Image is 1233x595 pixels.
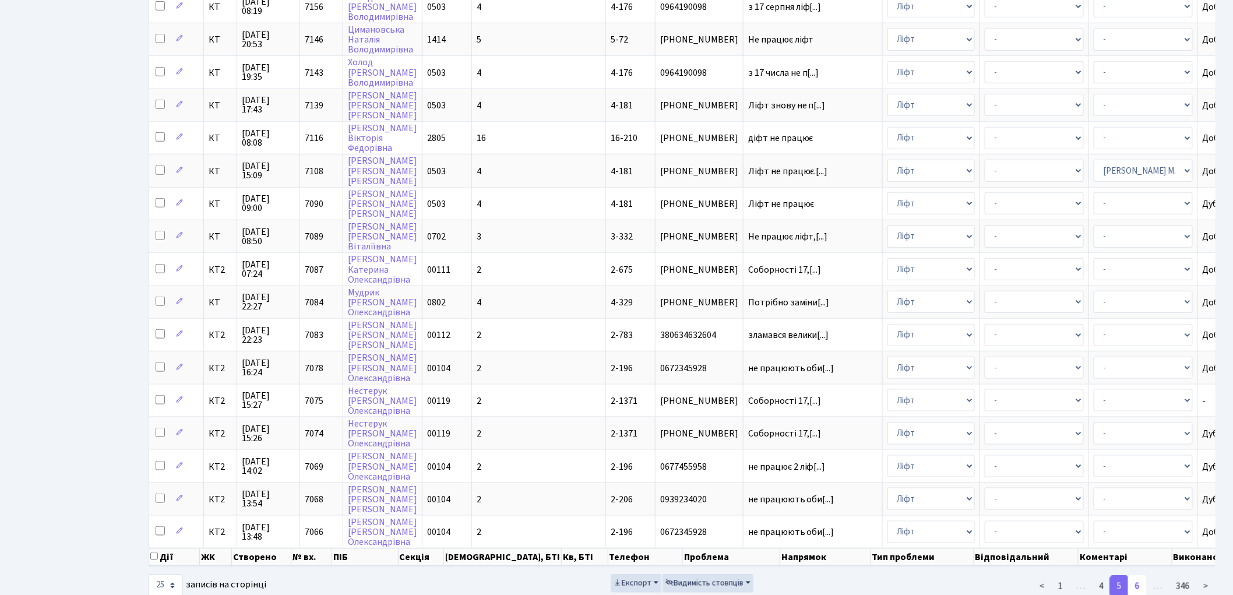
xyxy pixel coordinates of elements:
[665,578,744,589] span: Видимість стовпців
[427,395,450,407] span: 00119
[427,296,446,309] span: 0802
[660,330,738,340] span: 380634632604
[611,66,633,79] span: 4-176
[427,1,446,13] span: 0503
[348,516,417,548] a: [PERSON_NAME][PERSON_NAME]Олександрівна
[974,548,1079,566] th: Відповідальний
[660,2,738,12] span: 0964190098
[611,99,633,112] span: 4-181
[477,460,481,473] span: 2
[611,395,637,407] span: 2-1371
[748,526,834,538] span: не працюють оби[...]
[611,230,633,243] span: 3-332
[748,1,822,13] span: з 17 серпня ліф[...]
[611,1,633,13] span: 4-176
[477,230,481,243] span: 3
[348,89,417,122] a: [PERSON_NAME][PERSON_NAME][PERSON_NAME]
[748,427,822,440] span: Соборності 17,[...]
[1172,548,1232,566] th: Виконано
[477,1,481,13] span: 4
[209,35,232,44] span: КТ
[348,352,417,385] a: [PERSON_NAME][PERSON_NAME]Олександрівна
[209,101,232,110] span: КТ
[611,575,661,593] button: Експорт
[780,548,871,566] th: Напрямок
[748,362,834,375] span: не працюють оби[...]
[660,199,738,209] span: [PHONE_NUMBER]
[305,66,323,79] span: 7143
[242,326,295,344] span: [DATE] 22:23
[348,220,417,253] a: [PERSON_NAME][PERSON_NAME]Віталіївна
[242,490,295,508] span: [DATE] 13:54
[611,132,637,145] span: 16-210
[611,329,633,341] span: 2-783
[305,362,323,375] span: 7078
[660,429,738,438] span: [PHONE_NUMBER]
[348,319,417,351] a: [PERSON_NAME][PERSON_NAME][PERSON_NAME]
[748,133,878,143] span: діфт не працює
[305,460,323,473] span: 7069
[611,526,633,538] span: 2-196
[660,167,738,176] span: [PHONE_NUMBER]
[209,68,232,78] span: КТ
[660,462,738,471] span: 0677455958
[444,548,562,566] th: [DEMOGRAPHIC_DATA], БТІ
[348,155,417,188] a: [PERSON_NAME][PERSON_NAME][PERSON_NAME]
[427,132,446,145] span: 2805
[748,329,829,341] span: зламався велики[...]
[748,263,822,276] span: Соборності 17,[...]
[748,230,828,243] span: Не працює ліфт,[...]
[427,230,446,243] span: 0702
[242,30,295,49] span: [DATE] 20:53
[427,362,450,375] span: 00104
[611,362,633,375] span: 2-196
[477,263,481,276] span: 2
[477,99,481,112] span: 4
[748,493,834,506] span: не працюють оби[...]
[242,161,295,180] span: [DATE] 15:09
[242,523,295,541] span: [DATE] 13:48
[209,265,232,274] span: КТ2
[332,548,399,566] th: ПІБ
[200,548,232,566] th: ЖК
[242,96,295,114] span: [DATE] 17:43
[427,99,446,112] span: 0503
[305,493,323,506] span: 7068
[305,427,323,440] span: 7074
[242,391,295,410] span: [DATE] 15:27
[660,35,738,44] span: [PHONE_NUMBER]
[748,296,830,309] span: Потрібно заміни[...]
[209,232,232,241] span: КТ
[305,230,323,243] span: 7089
[683,548,780,566] th: Проблема
[242,457,295,476] span: [DATE] 14:02
[348,57,417,89] a: Холод[PERSON_NAME]Володимирівна
[477,526,481,538] span: 2
[242,194,295,213] span: [DATE] 09:00
[427,526,450,538] span: 00104
[399,548,445,566] th: Секція
[748,66,819,79] span: з 17 числа не п[...]
[660,364,738,373] span: 0672345928
[562,548,608,566] th: Кв, БТІ
[748,35,878,44] span: Не працює ліфт
[748,460,826,473] span: не працює 2 ліф[...]
[209,396,232,406] span: КТ2
[427,33,446,46] span: 1414
[209,527,232,537] span: КТ2
[209,133,232,143] span: КТ
[427,66,446,79] span: 0503
[660,133,738,143] span: [PHONE_NUMBER]
[305,329,323,341] span: 7083
[611,460,633,473] span: 2-196
[348,385,417,417] a: Нестерук[PERSON_NAME]Олександрівна
[348,188,417,220] a: [PERSON_NAME][PERSON_NAME][PERSON_NAME]
[477,165,481,178] span: 4
[242,227,295,246] span: [DATE] 08:50
[209,429,232,438] span: КТ2
[209,462,232,471] span: КТ2
[427,198,446,210] span: 0503
[242,63,295,82] span: [DATE] 19:35
[611,33,628,46] span: 5-72
[209,199,232,209] span: КТ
